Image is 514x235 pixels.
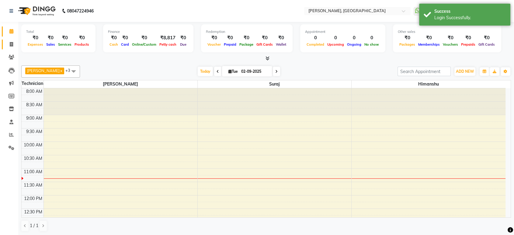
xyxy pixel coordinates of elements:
[179,42,188,47] span: Due
[477,34,496,41] div: ₹0
[25,88,43,95] div: 8:00 AM
[398,42,417,47] span: Packages
[27,68,60,73] span: [PERSON_NAME]
[255,42,274,47] span: Gift Cards
[65,68,75,73] span: +3
[238,42,255,47] span: Package
[239,67,270,76] input: 2025-09-02
[23,155,43,162] div: 10:30 AM
[158,34,178,41] div: ₹8,817
[57,42,73,47] span: Services
[434,15,506,21] div: Login Successfully.
[305,42,326,47] span: Completed
[352,80,505,88] span: Himanshu
[45,42,57,47] span: Sales
[57,34,73,41] div: ₹0
[22,80,43,87] div: Technician
[417,42,441,47] span: Memberships
[274,42,288,47] span: Wallet
[460,42,477,47] span: Prepaids
[305,29,380,34] div: Appointment
[73,34,91,41] div: ₹0
[326,42,346,47] span: Upcoming
[23,169,43,175] div: 11:00 AM
[398,67,451,76] input: Search Appointment
[363,42,380,47] span: No show
[120,34,130,41] div: ₹0
[108,34,120,41] div: ₹0
[460,34,477,41] div: ₹0
[255,34,274,41] div: ₹0
[73,42,91,47] span: Products
[120,42,130,47] span: Card
[477,42,496,47] span: Gift Cards
[274,34,288,41] div: ₹0
[23,182,43,188] div: 11:30 AM
[454,67,475,76] button: ADD NEW
[222,34,238,41] div: ₹0
[326,34,346,41] div: 0
[456,69,474,74] span: ADD NEW
[67,2,94,19] b: 08047224946
[108,29,189,34] div: Finance
[130,34,158,41] div: ₹0
[26,34,45,41] div: ₹0
[434,8,506,15] div: Success
[222,42,238,47] span: Prepaid
[398,29,496,34] div: Other sales
[44,80,197,88] span: [PERSON_NAME]
[441,34,460,41] div: ₹0
[417,34,441,41] div: ₹0
[363,34,380,41] div: 0
[238,34,255,41] div: ₹0
[441,42,460,47] span: Vouchers
[26,42,45,47] span: Expenses
[398,34,417,41] div: ₹0
[25,102,43,108] div: 8:30 AM
[23,195,43,202] div: 12:00 PM
[108,42,120,47] span: Cash
[16,2,57,19] img: logo
[346,42,363,47] span: Ongoing
[206,42,222,47] span: Voucher
[25,115,43,121] div: 9:00 AM
[23,209,43,215] div: 12:30 PM
[206,34,222,41] div: ₹0
[60,68,62,73] a: x
[130,42,158,47] span: Online/Custom
[158,42,178,47] span: Petty cash
[30,223,38,229] span: 1 / 1
[346,34,363,41] div: 0
[23,142,43,148] div: 10:00 AM
[206,29,288,34] div: Redemption
[198,67,213,76] span: Today
[178,34,189,41] div: ₹0
[198,80,351,88] span: Suraj
[227,69,239,74] span: Tue
[45,34,57,41] div: ₹0
[26,29,91,34] div: Total
[305,34,326,41] div: 0
[25,128,43,135] div: 9:30 AM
